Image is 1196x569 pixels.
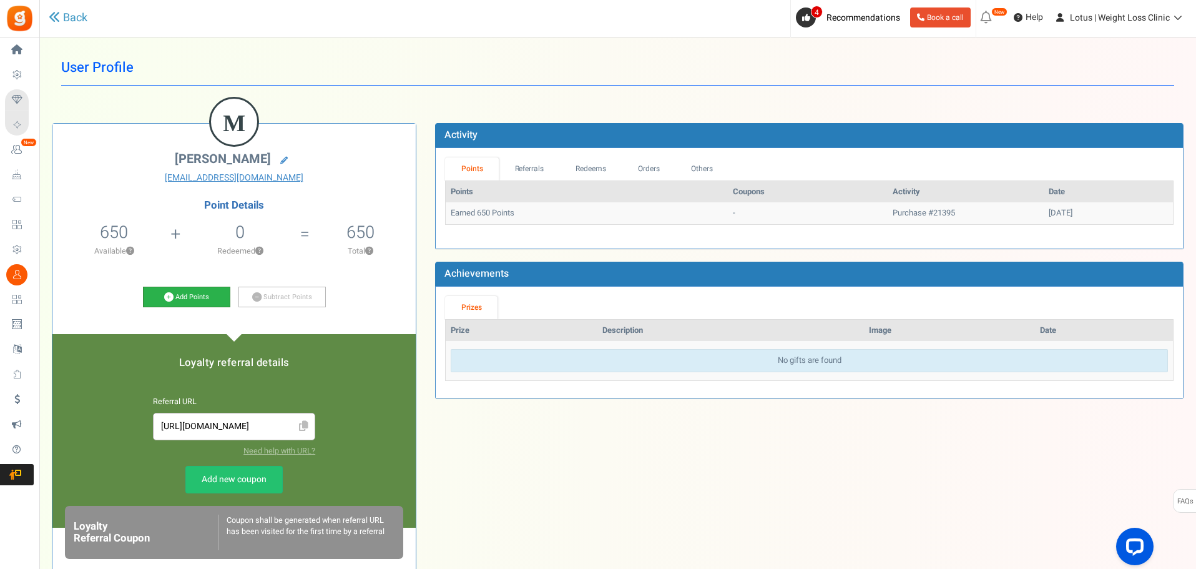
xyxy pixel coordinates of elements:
[59,245,169,257] p: Available
[74,521,218,544] h6: Loyalty Referral Coupon
[62,172,406,184] a: [EMAIL_ADDRESS][DOMAIN_NAME]
[311,245,409,257] p: Total
[255,247,263,255] button: ?
[175,150,271,168] span: [PERSON_NAME]
[444,127,478,142] b: Activity
[238,287,326,308] a: Subtract Points
[910,7,971,27] a: Book a call
[811,6,823,18] span: 4
[61,50,1174,86] h1: User Profile
[622,157,675,181] a: Orders
[796,7,905,27] a: 4 Recommendations
[243,445,315,457] a: Need help with URL?
[293,416,313,438] span: Click to Copy
[499,157,560,181] a: Referrals
[728,181,888,203] th: Coupons
[445,296,498,319] a: Prizes
[65,357,403,369] h5: Loyalty referral details
[1035,320,1173,342] th: Date
[185,466,283,493] a: Add new coupon
[143,287,230,308] a: Add Points
[346,223,375,242] h5: 650
[675,157,729,181] a: Others
[182,245,298,257] p: Redeemed
[153,398,315,407] h6: Referral URL
[1070,11,1170,24] span: Lotus | Weight Loss Clinic
[444,266,509,281] b: Achievements
[218,515,395,550] div: Coupon shall be generated when referral URL has been visited for the first time by a referral
[1022,11,1043,24] span: Help
[1049,207,1168,219] div: [DATE]
[451,349,1168,372] div: No gifts are found
[888,181,1044,203] th: Activity
[235,223,245,242] h5: 0
[1044,181,1173,203] th: Date
[446,202,728,224] td: Earned 650 Points
[728,202,888,224] td: -
[6,4,34,32] img: Gratisfaction
[991,7,1007,16] em: New
[560,157,622,181] a: Redeems
[100,220,128,245] span: 650
[888,202,1044,224] td: Purchase #21395
[1177,490,1194,513] span: FAQs
[21,138,37,147] em: New
[211,99,257,147] figcaption: M
[446,181,728,203] th: Points
[597,320,864,342] th: Description
[446,320,597,342] th: Prize
[52,200,416,211] h4: Point Details
[445,157,499,181] a: Points
[5,139,34,161] a: New
[365,247,373,255] button: ?
[864,320,1035,342] th: Image
[1009,7,1048,27] a: Help
[126,247,134,255] button: ?
[826,11,900,24] span: Recommendations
